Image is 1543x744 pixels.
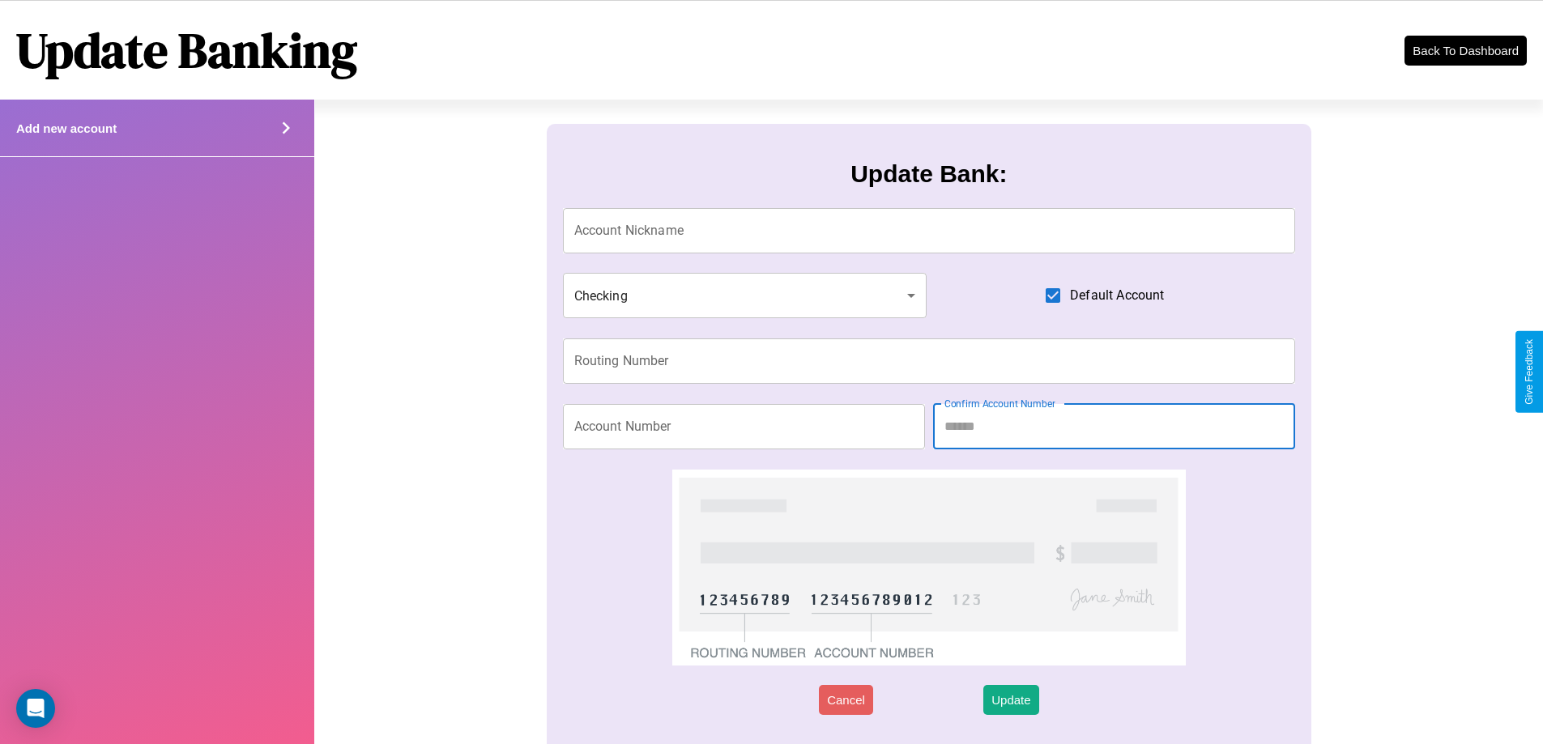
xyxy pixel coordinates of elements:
[16,121,117,135] h4: Add new account
[16,689,55,728] div: Open Intercom Messenger
[1404,36,1527,66] button: Back To Dashboard
[16,17,357,83] h1: Update Banking
[819,685,873,715] button: Cancel
[1070,286,1164,305] span: Default Account
[850,160,1007,188] h3: Update Bank:
[1524,339,1535,405] div: Give Feedback
[944,397,1055,410] label: Confirm Account Number
[563,273,927,318] div: Checking
[672,470,1185,665] img: check
[983,685,1038,715] button: Update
